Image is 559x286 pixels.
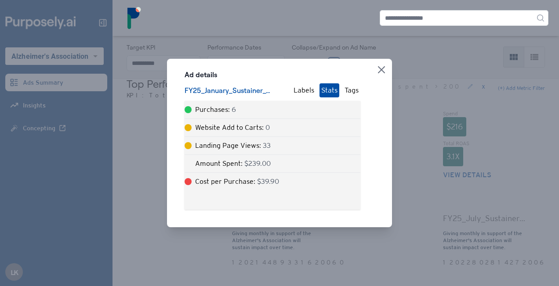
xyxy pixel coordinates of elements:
button: Stats [319,83,339,97]
div: : [195,140,271,151]
span: Amount Spent [195,159,241,168]
span: 33 [263,141,271,150]
div: : [195,176,279,187]
span: $39.90 [257,177,279,186]
span: Landing Page Views [195,141,259,150]
div: : [195,104,236,115]
span: 0 [265,123,270,132]
div: : [195,122,270,133]
h3: FY25_January_Sustainer_Control [185,85,272,96]
span: Website Add to Carts [195,123,262,132]
div: : [195,158,271,169]
span: 6 [232,105,236,114]
span: Purchases [195,105,228,114]
span: Cost per Purchase [195,177,254,186]
span: $239.00 [244,159,271,168]
h3: Ad details [185,69,360,80]
button: Tags [343,83,360,97]
button: Labels [292,83,316,97]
